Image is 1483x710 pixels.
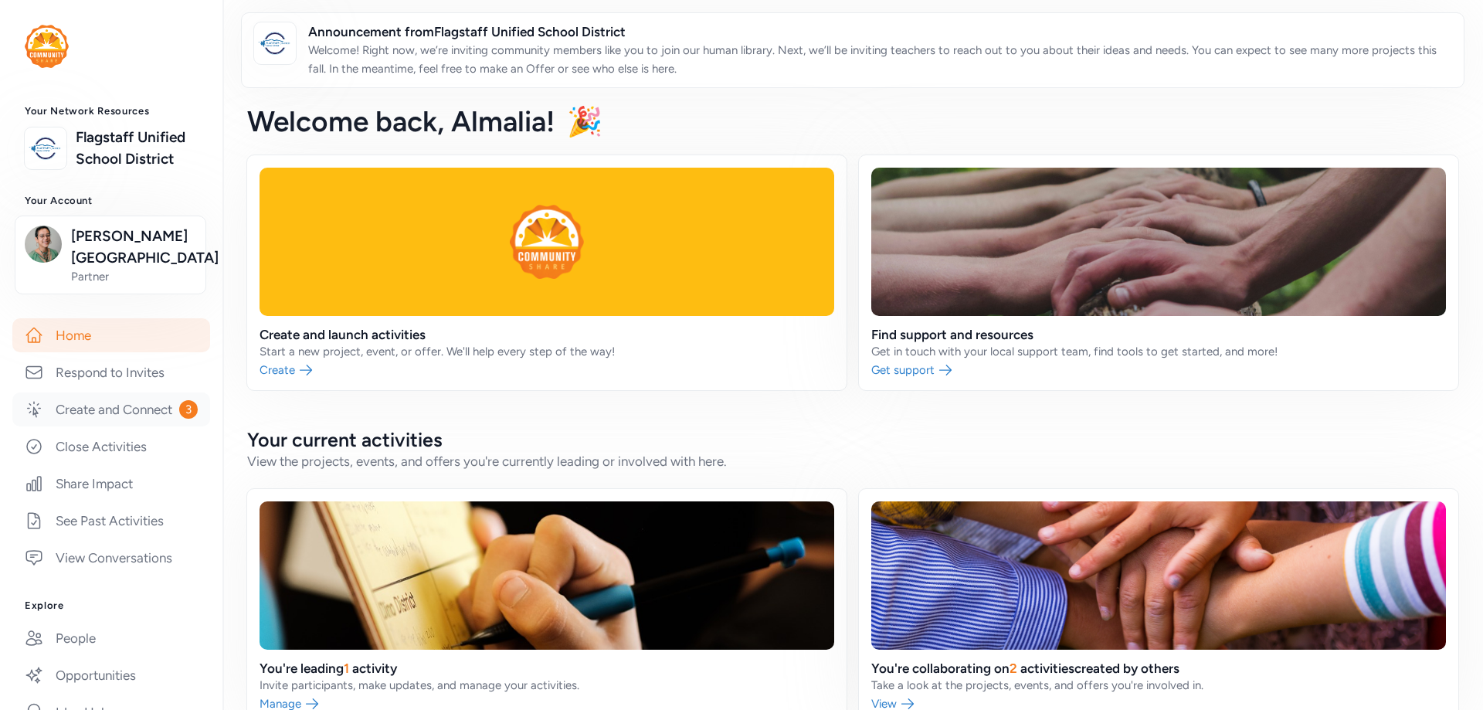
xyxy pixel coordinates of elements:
[71,226,196,269] span: [PERSON_NAME][GEOGRAPHIC_DATA]
[25,600,198,612] h3: Explore
[76,127,198,170] a: Flagstaff Unified School District
[12,658,210,692] a: Opportunities
[12,467,210,501] a: Share Impact
[308,41,1451,78] p: Welcome! Right now, we’re inviting community members like you to join our human library. Next, we...
[12,430,210,464] a: Close Activities
[29,131,63,165] img: logo
[179,400,198,419] span: 3
[247,104,555,138] span: Welcome back , Almalia!
[25,195,198,207] h3: Your Account
[71,269,196,284] span: Partner
[567,104,602,138] span: 🎉
[12,621,210,655] a: People
[12,355,210,389] a: Respond to Invites
[247,452,1458,471] div: View the projects, events, and offers you're currently leading or involved with here.
[12,504,210,538] a: See Past Activities
[258,26,292,60] img: logo
[15,216,206,294] button: [PERSON_NAME][GEOGRAPHIC_DATA]Partner
[12,541,210,575] a: View Conversations
[12,318,210,352] a: Home
[25,105,198,117] h3: Your Network Resources
[247,427,1458,452] h2: Your current activities
[12,392,210,426] a: Create and Connect3
[308,22,1451,41] span: Announcement from Flagstaff Unified School District
[25,25,69,68] img: logo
